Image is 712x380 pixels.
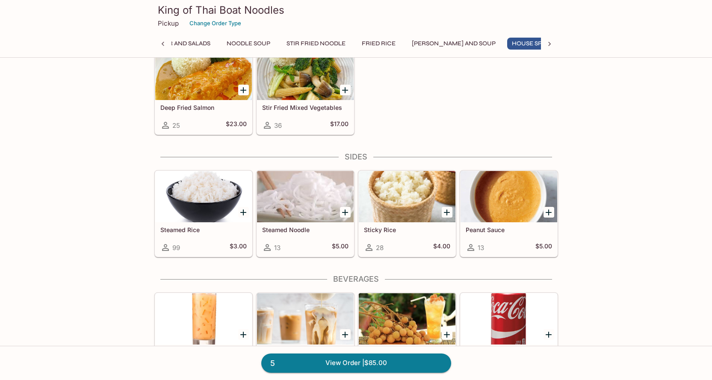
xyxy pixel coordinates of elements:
h5: Steamed Noodle [262,226,349,233]
button: Add Thai Iced Tea [238,329,249,340]
a: Steamed Noodle13$5.00 [257,171,354,257]
button: Add Longan Juice [442,329,452,340]
button: Appetizer and Salads [135,38,215,50]
a: Steamed Rice99$3.00 [155,171,252,257]
button: Noodle Soup [222,38,275,50]
h4: Sides [154,152,558,162]
a: Thai Iced Coffee19$6.00 [257,293,354,379]
a: Peanut Sauce13$5.00 [460,171,558,257]
button: Add Steamed Rice [238,207,249,218]
button: House Specials [507,38,567,50]
button: Fried Rice [357,38,400,50]
h3: King of Thai Boat Noodles [158,3,555,17]
div: Thai Iced Coffee [257,293,354,345]
button: Stir Fried Noodle [282,38,350,50]
span: 99 [172,244,180,252]
a: Deep Fried Salmon25$23.00 [155,48,252,135]
button: Change Order Type [186,17,245,30]
span: 28 [376,244,384,252]
button: Add Peanut Sauce [544,207,554,218]
h5: $5.00 [535,242,552,253]
a: 5View Order |$85.00 [261,353,451,372]
h5: Stir Fried Mixed Vegetables [262,104,349,111]
h5: Sticky Rice [364,226,450,233]
button: Add Thai Iced Coffee [340,329,351,340]
a: Coke10$4.00 [460,293,558,379]
a: Thai Iced Tea95$6.00 [155,293,252,379]
a: Longan Juice11$6.00 [358,293,456,379]
p: Pickup [158,19,179,27]
div: Thai Iced Tea [155,293,252,345]
button: Add Steamed Noodle [340,207,351,218]
div: Sticky Rice [359,171,455,222]
span: 25 [172,121,180,130]
h5: $23.00 [226,120,247,130]
h5: $3.00 [230,242,247,253]
div: Deep Fried Salmon [155,49,252,100]
div: Peanut Sauce [461,171,557,222]
a: Stir Fried Mixed Vegetables36$17.00 [257,48,354,135]
button: Add Coke [544,329,554,340]
div: Stir Fried Mixed Vegetables [257,49,354,100]
h5: $17.00 [330,120,349,130]
span: 36 [274,121,282,130]
div: Steamed Rice [155,171,252,222]
h5: $5.00 [332,242,349,253]
span: 13 [274,244,281,252]
a: Sticky Rice28$4.00 [358,171,456,257]
div: Coke [461,293,557,345]
button: Add Sticky Rice [442,207,452,218]
span: 5 [265,357,280,369]
h4: Beverages [154,274,558,284]
button: Add Deep Fried Salmon [238,85,249,95]
h5: Peanut Sauce [466,226,552,233]
h5: Steamed Rice [160,226,247,233]
button: Add Stir Fried Mixed Vegetables [340,85,351,95]
h5: $4.00 [433,242,450,253]
h5: Deep Fried Salmon [160,104,247,111]
button: [PERSON_NAME] and Soup [407,38,500,50]
div: Steamed Noodle [257,171,354,222]
span: 13 [478,244,484,252]
div: Longan Juice [359,293,455,345]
